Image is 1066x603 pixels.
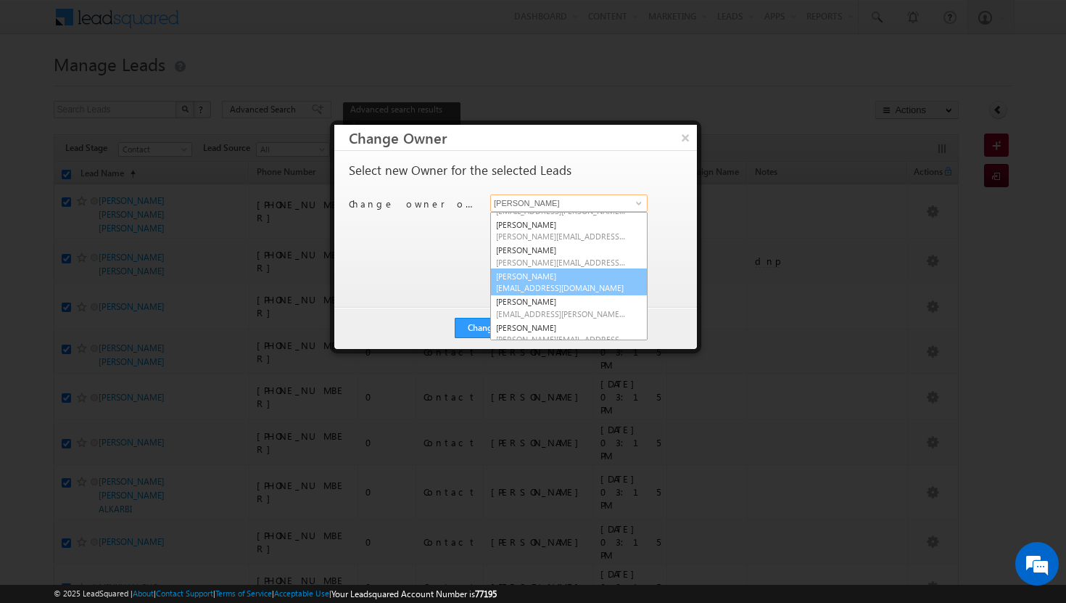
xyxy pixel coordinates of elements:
a: [PERSON_NAME] [490,268,648,296]
a: [PERSON_NAME] [491,243,647,269]
span: [PERSON_NAME][EMAIL_ADDRESS][PERSON_NAME][DOMAIN_NAME] [496,231,627,242]
span: Your Leadsquared Account Number is [331,588,497,599]
p: Select new Owner for the selected Leads [349,164,571,177]
p: Change owner of 31 leads to [349,197,479,210]
span: [PERSON_NAME][EMAIL_ADDRESS][DOMAIN_NAME] [496,257,627,268]
h3: Change Owner [349,125,697,150]
span: 77195 [475,588,497,599]
button: Change [455,318,510,338]
span: [PERSON_NAME][EMAIL_ADDRESS][PERSON_NAME][DOMAIN_NAME] [496,334,627,345]
a: [PERSON_NAME] [491,218,647,244]
a: Terms of Service [215,588,272,598]
div: Minimize live chat window [238,7,273,42]
a: About [133,588,154,598]
a: Contact Support [156,588,213,598]
a: [PERSON_NAME] [491,321,647,347]
em: Start Chat [197,447,263,467]
a: [PERSON_NAME] [491,295,647,321]
textarea: Type your message and hit 'Enter' [19,134,265,435]
span: © 2025 LeadSquared | | | | | [54,587,497,601]
a: Acceptable Use [274,588,329,598]
a: Show All Items [628,196,646,210]
span: [EMAIL_ADDRESS][PERSON_NAME][DOMAIN_NAME] [496,308,627,319]
button: × [674,125,697,150]
div: Chat with us now [75,76,244,95]
input: Type to Search [490,194,648,212]
span: [EMAIL_ADDRESS][DOMAIN_NAME] [496,282,627,293]
img: d_60004797649_company_0_60004797649 [25,76,61,95]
